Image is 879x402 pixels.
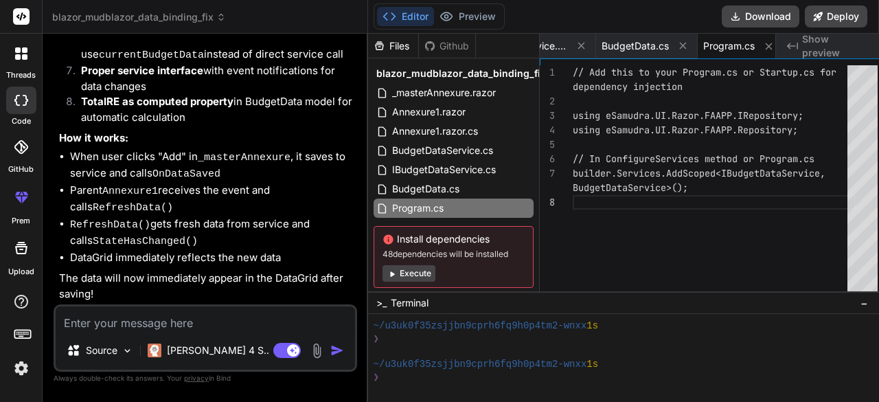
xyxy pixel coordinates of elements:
label: Upload [8,266,34,278]
button: Execute [383,265,435,282]
strong: How it works: [59,131,128,144]
span: using eSamudra.UI.Razor.FAAPP.IRepository; [573,109,803,122]
label: code [12,115,31,127]
div: Github [419,39,475,53]
span: _masterAnnexure.razor [391,85,497,101]
span: Show preview [802,32,868,60]
span: privacy [184,374,209,382]
code: Annexure1 [102,186,158,197]
code: currentBudgetData [99,49,204,61]
div: Files [368,39,418,53]
img: icon [330,344,344,357]
span: Program.cs [391,200,445,216]
code: OnDataSaved [152,168,220,180]
span: // In ConfigureServices method or Program.cs [573,153,814,165]
div: 4 [540,123,555,137]
img: Claude 4 Sonnet [148,344,161,357]
span: 48 dependencies will be installed [383,249,525,260]
div: 3 [540,109,555,123]
span: Annexure1.razor [391,104,467,120]
label: threads [6,69,36,81]
span: ❯ [374,371,380,384]
li: in BudgetData model for automatic calculation [70,94,354,125]
span: 1s [586,358,598,371]
li: to use instead of direct service call [70,31,354,63]
p: Source [86,344,117,357]
span: dependency injection [573,80,683,93]
label: GitHub [8,164,34,175]
span: builder.Services.AddScoped<IBudgetDataService, [573,167,825,179]
button: Preview [434,7,501,26]
span: IBudgetDataService.cs [391,161,497,178]
div: 1 [540,65,555,80]
code: _masterAnnexure [198,152,290,164]
code: RefreshData() [93,202,173,214]
span: >_ [376,296,387,310]
span: − [860,296,868,310]
span: // Add this to your Program.cs or Startup.cs for [573,66,836,78]
li: DataGrid immediately reflects the new data [70,250,354,266]
img: Pick Models [122,345,133,357]
span: blazor_mudblazor_data_binding_fix [52,10,226,24]
code: StateHasChanged() [93,236,198,247]
span: ~/u3uk0f35zsjjbn9cprh6fq9h0p4tm2-wnxx [374,320,587,333]
span: BudgetDataService.cs [391,142,494,159]
button: − [858,292,871,314]
div: 8 [540,195,555,210]
p: Always double-check its answers. Your in Bind [54,372,357,385]
span: Install dependencies [383,232,525,246]
code: RefreshData() [70,219,150,231]
div: 7 [540,166,555,181]
button: Editor [377,7,434,26]
li: with event notifications for data changes [70,63,354,94]
span: 1s [586,320,598,333]
span: Terminal [391,296,429,310]
button: Download [722,5,799,27]
span: Annexure1.razor.cs [391,123,479,139]
div: 5 [540,137,555,152]
li: Parent receives the event and calls [70,183,354,216]
span: BudgetData.cs [391,181,461,197]
p: The data will now immediately appear in the DataGrid after saving! [59,271,354,302]
img: attachment [309,343,325,359]
div: 2 [540,94,555,109]
span: Program.cs [703,39,755,53]
span: blazor_mudblazor_data_binding_fix [376,67,546,80]
p: [PERSON_NAME] 4 S.. [167,344,269,357]
strong: Proper service interface [81,64,203,77]
button: Deploy [805,5,867,27]
li: When user clicks "Add" in , it saves to service and calls [70,149,354,183]
span: ❯ [374,333,380,346]
span: using eSamudra.UI.Razor.FAAPP.Repository; [573,124,798,136]
label: prem [12,215,30,227]
li: gets fresh data from service and calls [70,216,354,250]
span: BudgetDataService>(); [573,181,688,194]
div: 6 [540,152,555,166]
strong: TotalRE as computed property [81,95,233,108]
span: BudgetData.cs [602,39,669,53]
span: ~/u3uk0f35zsjjbn9cprh6fq9h0p4tm2-wnxx [374,358,587,371]
img: settings [10,357,33,380]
